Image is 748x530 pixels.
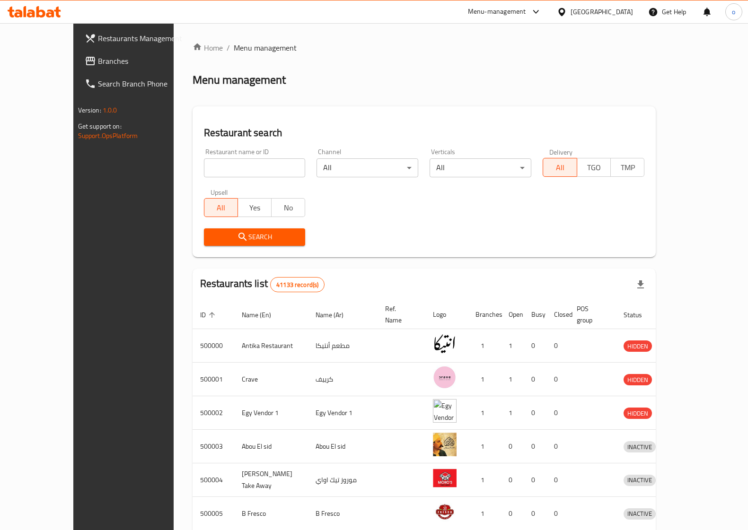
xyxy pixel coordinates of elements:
td: Egy Vendor 1 [234,396,308,430]
td: 0 [524,396,546,430]
td: Crave [234,363,308,396]
th: Logo [425,300,468,329]
a: Home [193,42,223,53]
td: 0 [501,463,524,497]
span: Status [624,309,654,321]
label: Delivery [549,148,573,155]
div: Total records count [270,277,325,292]
td: 1 [468,329,501,363]
span: Get support on: [78,120,122,132]
h2: Restaurants list [200,277,325,292]
div: INACTIVE [624,441,656,452]
th: Busy [524,300,546,329]
span: Ref. Name [385,303,414,326]
td: 0 [546,430,569,463]
td: 500004 [193,463,234,497]
span: HIDDEN [624,408,652,419]
span: No [275,201,301,215]
span: Yes [242,201,268,215]
span: HIDDEN [624,374,652,385]
td: Antika Restaurant [234,329,308,363]
td: [PERSON_NAME] Take Away [234,463,308,497]
td: 0 [524,363,546,396]
span: INACTIVE [624,442,656,452]
span: o [732,7,735,17]
th: Open [501,300,524,329]
td: 500003 [193,430,234,463]
td: 1 [501,396,524,430]
td: 1 [468,430,501,463]
td: 0 [501,430,524,463]
button: Yes [238,198,272,217]
button: Search [204,228,306,246]
td: Abou El sid [234,430,308,463]
h2: Menu management [193,72,286,87]
a: Branches [77,50,198,72]
span: POS group [577,303,605,326]
td: 0 [524,463,546,497]
td: 0 [524,430,546,463]
span: 1.0.0 [103,104,117,116]
td: 0 [524,329,546,363]
td: 0 [546,396,569,430]
div: Menu-management [468,6,526,17]
td: 500000 [193,329,234,363]
span: All [547,161,573,174]
td: 500001 [193,363,234,396]
h2: Restaurant search [204,126,645,140]
span: Search [211,231,298,243]
span: INACTIVE [624,475,656,486]
div: INACTIVE [624,508,656,520]
td: 500002 [193,396,234,430]
td: موروز تيك اواي [308,463,378,497]
img: B Fresco [433,500,457,523]
label: Upsell [211,189,228,195]
a: Restaurants Management [77,27,198,50]
td: 1 [468,463,501,497]
td: Egy Vendor 1 [308,396,378,430]
img: Egy Vendor 1 [433,399,457,423]
img: Abou El sid [433,433,457,456]
button: All [204,198,238,217]
td: مطعم أنتيكا [308,329,378,363]
div: Export file [629,273,652,296]
li: / [227,42,230,53]
td: 0 [546,363,569,396]
td: 1 [468,396,501,430]
span: Restaurants Management [98,33,191,44]
span: Name (Ar) [316,309,356,321]
a: Search Branch Phone [77,72,198,95]
td: 1 [501,329,524,363]
span: Version: [78,104,101,116]
span: ID [200,309,218,321]
td: 0 [546,329,569,363]
button: TGO [577,158,611,177]
td: 0 [546,463,569,497]
div: All [430,158,531,177]
span: Menu management [234,42,297,53]
span: Branches [98,55,191,67]
td: 1 [501,363,524,396]
div: All [317,158,418,177]
td: Abou El sid [308,430,378,463]
th: Branches [468,300,501,329]
a: Support.OpsPlatform [78,130,138,142]
nav: breadcrumb [193,42,656,53]
button: TMP [610,158,644,177]
img: Crave [433,365,457,389]
td: 1 [468,363,501,396]
span: TGO [581,161,607,174]
span: 41133 record(s) [271,280,324,289]
img: Moro's Take Away [433,466,457,490]
button: No [271,198,305,217]
td: كرييف [308,363,378,396]
span: All [208,201,234,215]
span: INACTIVE [624,508,656,519]
div: [GEOGRAPHIC_DATA] [571,7,633,17]
span: Name (En) [242,309,283,321]
span: HIDDEN [624,341,652,352]
input: Search for restaurant name or ID.. [204,158,306,177]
